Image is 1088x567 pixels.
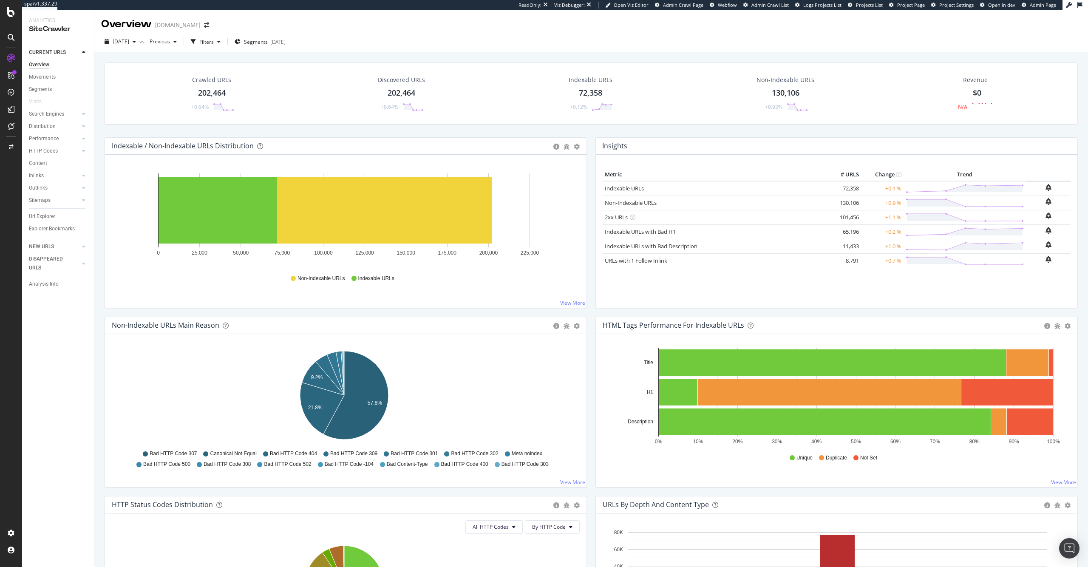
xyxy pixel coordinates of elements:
[795,2,841,9] a: Logs Projects List
[143,461,190,468] span: Bad HTTP Code 500
[890,439,901,445] text: 60%
[765,103,782,111] div: +0.93%
[796,454,813,462] span: Unique
[112,168,577,267] svg: A chart.
[113,38,129,45] span: 2025 Sep. 15th
[732,439,742,445] text: 20%
[1054,502,1060,508] div: bug
[29,242,79,251] a: NEW URLS
[29,134,59,143] div: Performance
[603,348,1068,446] div: A chart.
[112,348,577,446] div: A chart.
[1045,198,1051,205] div: bell-plus
[605,213,628,221] a: 2xx URLs
[29,196,51,205] div: Sitemaps
[603,168,827,181] th: Metric
[574,323,580,329] div: gear
[931,2,974,9] a: Project Settings
[29,97,50,106] a: Visits
[861,224,904,239] td: +0.2 %
[192,250,207,256] text: 25,000
[1045,227,1051,234] div: bell-plus
[465,520,523,534] button: All HTTP Codes
[233,250,249,256] text: 50,000
[112,321,219,329] div: Non-Indexable URLs Main Reason
[827,181,861,196] td: 72,358
[139,38,146,45] span: vs
[274,250,290,256] text: 75,000
[199,38,214,45] div: Filters
[29,110,64,119] div: Search Engines
[388,88,415,99] div: 202,464
[860,454,877,462] span: Not Set
[963,76,988,84] span: Revenue
[772,439,782,445] text: 30%
[29,24,87,34] div: SiteCrawler
[560,299,585,306] a: View More
[553,502,559,508] div: circle-info
[29,255,72,272] div: DISAPPEARED URLS
[939,2,974,8] span: Project Settings
[355,250,374,256] text: 125,000
[861,181,904,196] td: +0.1 %
[897,2,925,8] span: Project Page
[827,239,861,253] td: 11,433
[441,461,488,468] span: Bad HTTP Code 400
[29,280,59,289] div: Analysis Info
[29,134,79,143] a: Performance
[314,250,333,256] text: 100,000
[827,210,861,224] td: 101,456
[756,76,814,84] div: Non-Indexable URLs
[451,450,498,457] span: Bad HTTP Code 302
[574,144,580,150] div: gear
[1044,502,1050,508] div: circle-info
[861,196,904,210] td: +0.9 %
[772,88,799,99] div: 130,106
[1065,323,1071,329] div: gear
[146,35,180,48] button: Previous
[930,439,940,445] text: 70%
[387,461,428,468] span: Bad Content-Type
[146,38,170,45] span: Previous
[751,2,789,8] span: Admin Crawl List
[1051,479,1076,486] a: View More
[861,210,904,224] td: +1.1 %
[29,212,88,221] a: Url Explorer
[191,103,209,111] div: +0.64%
[473,523,509,530] span: All HTTP Codes
[605,2,649,9] a: Open Viz Editor
[1030,2,1056,8] span: Admin Page
[1045,213,1051,219] div: bell-plus
[192,76,231,84] div: Crawled URLs
[827,253,861,268] td: 8,791
[614,547,623,553] text: 60K
[157,250,160,256] text: 0
[570,103,587,111] div: +0.12%
[614,530,623,536] text: 80K
[827,224,861,239] td: 65,196
[603,500,709,509] div: URLs by Depth and Content Type
[29,110,79,119] a: Search Engines
[1009,439,1019,445] text: 90%
[358,275,394,282] span: Indexable URLs
[244,38,268,45] span: Segments
[29,196,79,205] a: Sitemaps
[330,450,377,457] span: Bad HTTP Code 309
[29,280,88,289] a: Analysis Info
[861,253,904,268] td: +0.7 %
[644,360,654,366] text: Title
[381,103,398,111] div: +0.64%
[1065,502,1071,508] div: gear
[29,73,56,82] div: Movements
[29,122,56,131] div: Distribution
[368,400,382,406] text: 57.8%
[29,224,88,233] a: Explorer Bookmarks
[204,22,209,28] div: arrow-right-arrow-left
[569,76,612,84] div: Indexable URLs
[297,275,345,282] span: Non-Indexable URLs
[29,212,55,221] div: Url Explorer
[605,228,676,235] a: Indexable URLs with Bad H1
[210,450,256,457] span: Canonical Not Equal
[101,35,139,48] button: [DATE]
[397,250,415,256] text: 150,000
